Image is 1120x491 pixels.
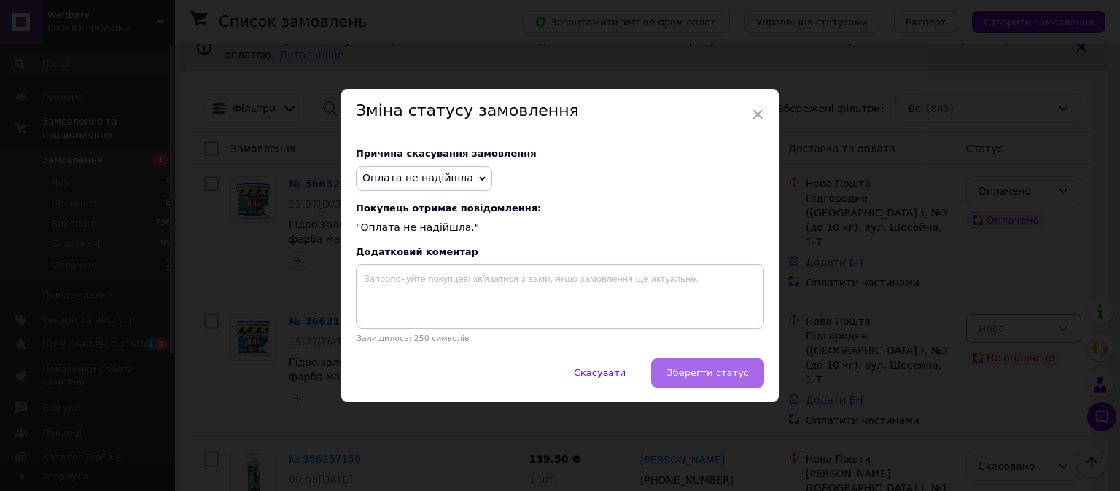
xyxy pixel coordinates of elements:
span: Зберегти статус [666,367,749,378]
span: Скасувати [574,367,626,378]
span: Оплата не надійшла [362,172,473,184]
button: Скасувати [559,358,641,388]
div: Причина скасування замовлення [356,148,764,159]
div: Зміна статусу замовлення [341,89,779,133]
button: Зберегти статус [651,358,764,388]
span: × [751,102,764,127]
div: Додатковий коментар [356,246,764,257]
p: Залишилось: 250 символів [356,334,764,343]
span: Покупець отримає повідомлення: [356,203,764,213]
div: "Оплата не надійшла." [356,203,764,235]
